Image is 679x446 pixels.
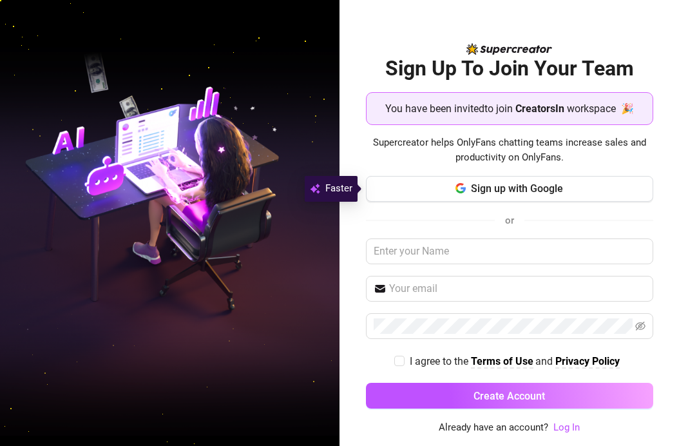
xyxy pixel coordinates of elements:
span: Sign up with Google [471,182,563,195]
span: and [535,355,555,367]
a: Terms of Use [471,355,533,369]
strong: CreatorsIn [515,102,564,115]
input: Enter your Name [366,238,653,264]
button: Sign up with Google [366,176,653,202]
span: or [505,215,514,226]
a: Privacy Policy [555,355,620,369]
img: svg%3e [310,181,320,197]
a: Log In [553,422,580,433]
span: I agree to the [410,355,471,367]
span: Already have an account? [439,420,548,436]
input: Your email [389,281,646,296]
img: logo-BBDzfeDw.svg [466,43,552,55]
h2: Sign Up To Join Your Team [366,55,653,82]
span: Create Account [473,390,545,402]
span: Supercreator helps OnlyFans chatting teams increase sales and productivity on OnlyFans. [366,135,653,166]
strong: Privacy Policy [555,355,620,367]
span: eye-invisible [635,321,646,331]
span: Faster [325,181,352,197]
span: workspace 🎉 [567,101,634,117]
a: Log In [553,420,580,436]
button: Create Account [366,383,653,409]
span: You have been invited to join [385,101,513,117]
strong: Terms of Use [471,355,533,367]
